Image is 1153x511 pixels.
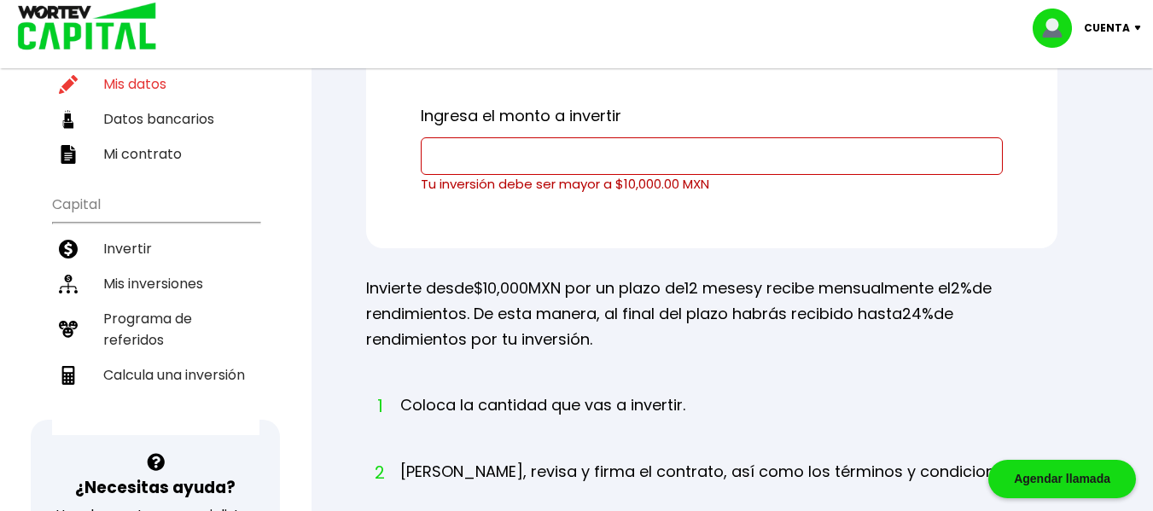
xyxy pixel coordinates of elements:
[59,240,78,258] img: invertir-icon.b3b967d7.svg
[988,460,1136,498] div: Agendar llamada
[52,20,259,171] ul: Perfil
[59,110,78,129] img: datos-icon.10cf9172.svg
[59,275,78,293] img: inversiones-icon.6695dc30.svg
[1130,26,1153,31] img: icon-down
[951,277,972,299] span: 2%
[52,102,259,136] a: Datos bancarios
[474,277,528,299] span: $10,000
[375,460,383,485] span: 2
[421,175,1003,194] p: Tu inversión debe ser mayor a $10,000.00 MXN
[375,393,383,419] span: 1
[52,357,259,392] a: Calcula una inversión
[366,276,1057,352] p: Invierte desde MXN por un plazo de y recibe mensualmente el de rendimientos. De esta manera, al f...
[52,301,259,357] a: Programa de referidos
[400,393,685,449] li: Coloca la cantidad que vas a invertir.
[52,185,259,435] ul: Capital
[684,277,754,299] span: 12 meses
[52,67,259,102] a: Mis datos
[52,136,259,171] a: Mi contrato
[59,75,78,94] img: editar-icon.952d3147.svg
[52,231,259,266] a: Invertir
[421,103,1003,129] p: Ingresa el monto a invertir
[52,266,259,301] a: Mis inversiones
[59,145,78,164] img: contrato-icon.f2db500c.svg
[902,303,934,324] span: 24%
[1084,15,1130,41] p: Cuenta
[59,320,78,339] img: recomiendanos-icon.9b8e9327.svg
[1033,9,1084,48] img: profile-image
[75,475,236,500] h3: ¿Necesitas ayuda?
[59,366,78,385] img: calculadora-icon.17d418c4.svg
